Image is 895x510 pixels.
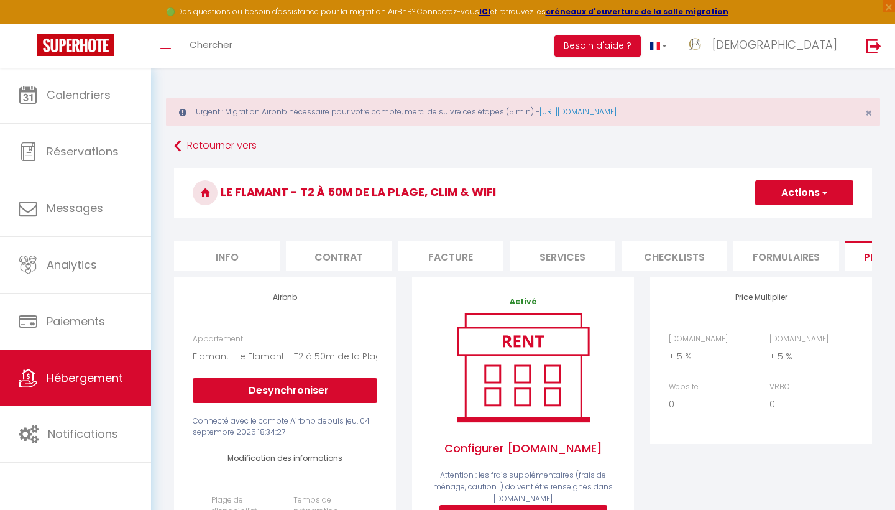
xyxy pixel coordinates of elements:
[211,454,359,463] h4: Modification des informations
[686,35,704,54] img: ...
[479,6,490,17] a: ICI
[47,200,103,216] span: Messages
[47,257,97,272] span: Analytics
[676,24,853,68] a: ... [DEMOGRAPHIC_DATA]
[47,144,119,159] span: Réservations
[733,241,839,271] li: Formulaires
[769,333,828,345] label: [DOMAIN_NAME]
[669,381,699,393] label: Website
[865,108,872,119] button: Close
[47,313,105,329] span: Paiements
[755,180,853,205] button: Actions
[669,293,853,302] h4: Price Multiplier
[37,34,114,56] img: Super Booking
[431,427,615,470] span: Configurer [DOMAIN_NAME]
[286,241,392,271] li: Contrat
[444,308,602,427] img: rent.png
[174,168,872,218] h3: Le Flamant - T2 à 50m de la Plage, Clim & Wifi
[174,135,872,157] a: Retourner vers
[866,38,881,53] img: logout
[669,333,728,345] label: [DOMAIN_NAME]
[180,24,242,68] a: Chercher
[398,241,503,271] li: Facture
[174,241,280,271] li: Info
[193,333,243,345] label: Appartement
[769,381,790,393] label: VRBO
[190,38,232,51] span: Chercher
[193,415,377,439] div: Connecté avec le compte Airbnb depuis jeu. 04 septembre 2025 18:34:27
[166,98,880,126] div: Urgent : Migration Airbnb nécessaire pour votre compte, merci de suivre ces étapes (5 min) -
[510,241,615,271] li: Services
[193,378,377,403] button: Desynchroniser
[47,370,123,386] span: Hébergement
[431,296,615,308] p: Activé
[622,241,727,271] li: Checklists
[193,293,377,302] h4: Airbnb
[48,426,118,442] span: Notifications
[433,470,613,504] span: Attention : les frais supplémentaires (frais de ménage, caution...) doivent être renseignés dans ...
[554,35,641,57] button: Besoin d'aide ?
[47,87,111,103] span: Calendriers
[712,37,837,52] span: [DEMOGRAPHIC_DATA]
[539,106,617,117] a: [URL][DOMAIN_NAME]
[865,105,872,121] span: ×
[546,6,728,17] a: créneaux d'ouverture de la salle migration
